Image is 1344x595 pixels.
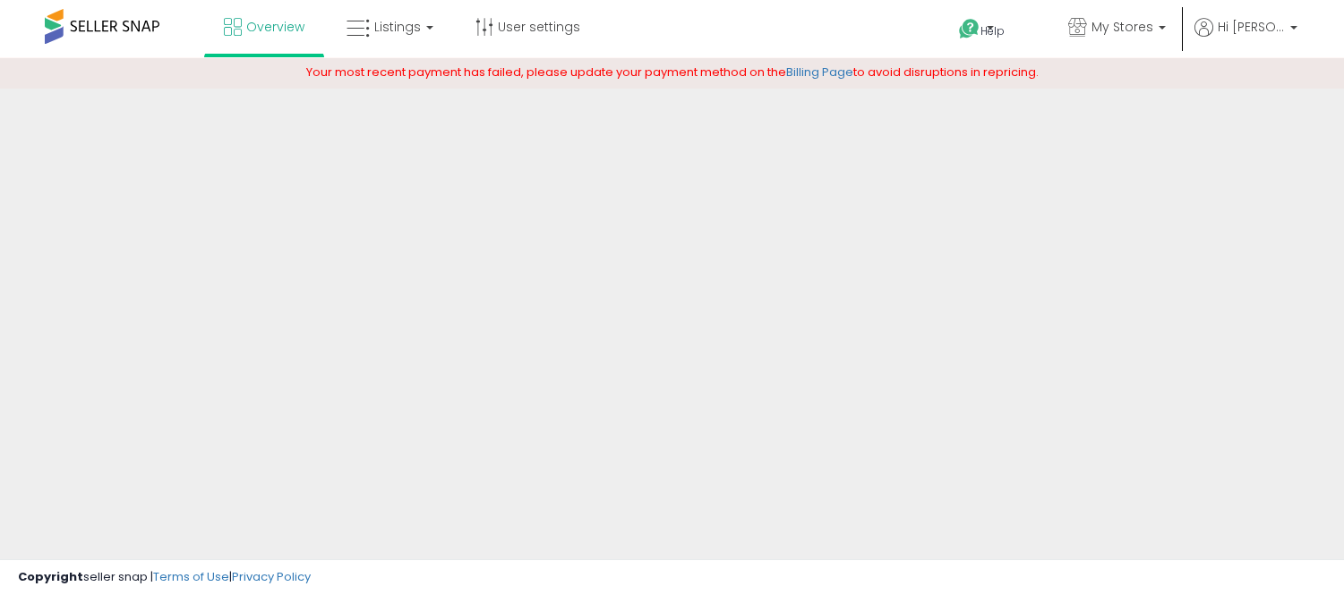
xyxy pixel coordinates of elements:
[306,64,1039,81] span: Your most recent payment has failed, please update your payment method on the to avoid disruption...
[374,18,421,36] span: Listings
[980,23,1005,38] span: Help
[786,64,853,81] a: Billing Page
[18,568,83,585] strong: Copyright
[958,18,980,40] i: Get Help
[153,568,229,585] a: Terms of Use
[232,568,311,585] a: Privacy Policy
[18,569,311,586] div: seller snap | |
[945,4,1040,58] a: Help
[1218,18,1285,36] span: Hi [PERSON_NAME]
[246,18,304,36] span: Overview
[1194,18,1297,58] a: Hi [PERSON_NAME]
[1091,18,1153,36] span: My Stores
